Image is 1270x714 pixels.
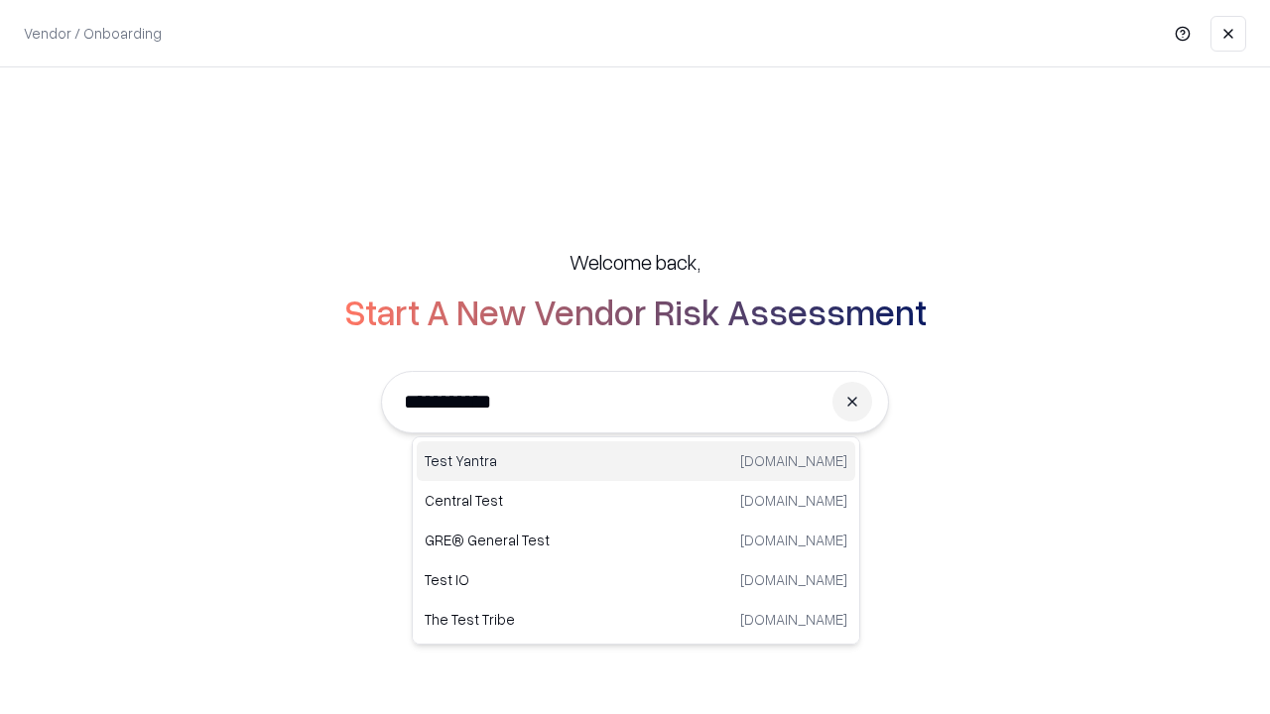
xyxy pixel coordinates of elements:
[412,436,860,645] div: Suggestions
[425,609,636,630] p: The Test Tribe
[740,450,847,471] p: [DOMAIN_NAME]
[344,292,927,331] h2: Start A New Vendor Risk Assessment
[24,23,162,44] p: Vendor / Onboarding
[425,490,636,511] p: Central Test
[740,569,847,590] p: [DOMAIN_NAME]
[740,530,847,550] p: [DOMAIN_NAME]
[425,530,636,550] p: GRE® General Test
[740,609,847,630] p: [DOMAIN_NAME]
[740,490,847,511] p: [DOMAIN_NAME]
[425,450,636,471] p: Test Yantra
[425,569,636,590] p: Test IO
[570,248,700,276] h5: Welcome back,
